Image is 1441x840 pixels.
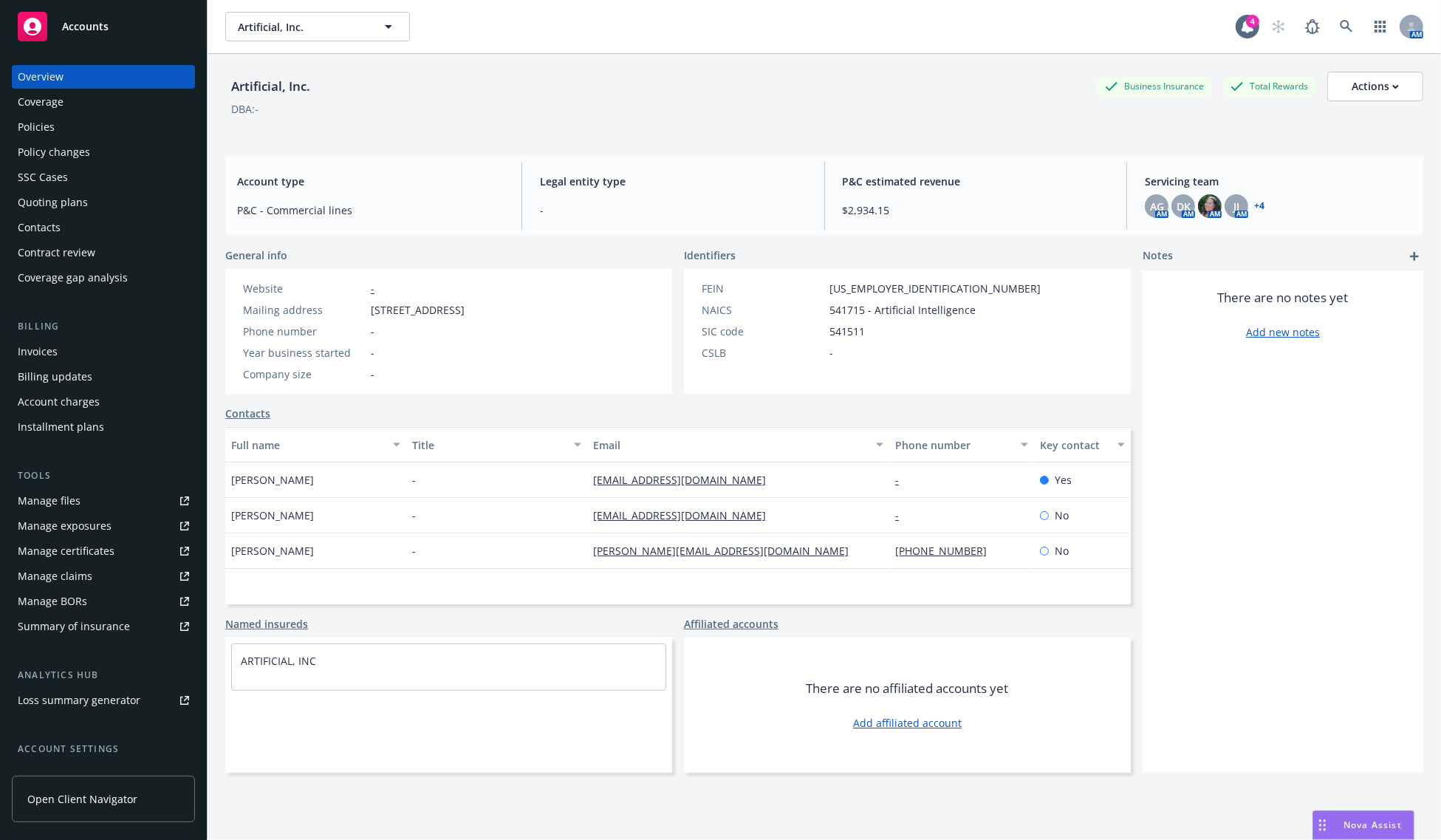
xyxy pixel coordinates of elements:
div: Contacts [18,216,61,239]
span: Identifiers [684,247,736,263]
div: Account settings [12,742,195,757]
div: Contract review [18,241,95,264]
a: Add new notes [1246,324,1320,340]
span: Notes [1143,247,1173,265]
div: Billing updates [18,365,92,389]
a: Accounts [12,6,195,47]
div: Analytics hub [12,668,195,683]
div: SSC Cases [18,165,68,189]
span: AG [1150,199,1164,214]
div: Invoices [18,340,58,363]
button: Key contact [1034,427,1131,462]
div: Total Rewards [1223,77,1315,95]
span: 541715 - Artificial Intelligence [829,302,976,318]
div: Website [243,281,365,296]
span: Artificial, Inc. [238,19,366,35]
div: Billing [12,319,195,334]
div: Phone number [243,324,365,339]
span: - [412,508,416,523]
a: Report a Bug [1298,12,1327,41]
a: Manage claims [12,564,195,588]
a: Named insureds [225,616,308,632]
div: Account charges [18,390,100,414]
div: Service team [18,762,81,786]
div: Drag to move [1313,811,1332,839]
a: [EMAIL_ADDRESS][DOMAIN_NAME] [593,508,778,522]
span: [PERSON_NAME] [231,472,314,488]
div: Installment plans [18,415,104,439]
a: Search [1332,12,1361,41]
a: [PERSON_NAME][EMAIL_ADDRESS][DOMAIN_NAME] [593,544,860,558]
a: Policies [12,115,195,139]
span: Servicing team [1145,174,1411,189]
button: Nova Assist [1312,810,1414,840]
div: Summary of insurance [18,615,130,638]
span: There are no notes yet [1218,289,1349,307]
div: Tools [12,468,195,483]
div: 4 [1246,15,1259,28]
span: - [540,202,807,218]
a: Contacts [225,406,270,421]
span: Legal entity type [540,174,807,189]
span: P&C estimated revenue [843,174,1109,189]
button: Artificial, Inc. [225,12,410,41]
div: Email [593,437,867,453]
div: Policies [18,115,55,139]
a: ARTIFICIAL, INC [241,654,316,668]
button: Actions [1327,72,1423,101]
a: Contacts [12,216,195,239]
a: Affiliated accounts [684,616,778,632]
span: General info [225,247,287,263]
div: Coverage [18,90,64,114]
span: Nova Assist [1344,819,1402,831]
span: $2,934.15 [843,202,1109,218]
div: Manage BORs [18,590,87,613]
a: Service team [12,762,195,786]
div: Policy changes [18,140,90,164]
div: Key contact [1040,437,1109,453]
a: SSC Cases [12,165,195,189]
div: Loss summary generator [18,689,140,712]
button: Full name [225,427,406,462]
a: Billing updates [12,365,195,389]
span: JJ [1233,199,1239,214]
a: Invoices [12,340,195,363]
a: Manage certificates [12,539,195,563]
div: Manage certificates [18,539,114,563]
div: Manage claims [18,564,92,588]
span: P&C - Commercial lines [237,202,504,218]
a: [EMAIL_ADDRESS][DOMAIN_NAME] [593,473,778,487]
span: - [371,345,374,361]
span: [US_EMPLOYER_IDENTIFICATION_NUMBER] [829,281,1041,296]
a: Summary of insurance [12,615,195,638]
div: Manage files [18,489,81,513]
img: photo [1198,194,1222,218]
a: Loss summary generator [12,689,195,712]
div: Full name [231,437,384,453]
div: Actions [1352,72,1399,100]
span: [PERSON_NAME] [231,508,314,523]
div: Phone number [895,437,1012,453]
a: Installment plans [12,415,195,439]
span: Account type [237,174,504,189]
a: Manage exposures [12,514,195,538]
span: No [1055,508,1069,523]
div: NAICS [702,302,824,318]
span: - [371,324,374,339]
button: Email [587,427,889,462]
span: - [412,543,416,559]
span: Accounts [62,21,109,33]
div: FEIN [702,281,824,296]
a: Manage BORs [12,590,195,613]
a: - [895,508,911,522]
div: Company size [243,366,365,382]
div: Artificial, Inc. [225,77,316,96]
a: - [371,281,374,296]
div: Title [412,437,565,453]
span: - [412,472,416,488]
div: Year business started [243,345,365,361]
a: Overview [12,65,195,89]
div: CSLB [702,345,824,361]
a: Contract review [12,241,195,264]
